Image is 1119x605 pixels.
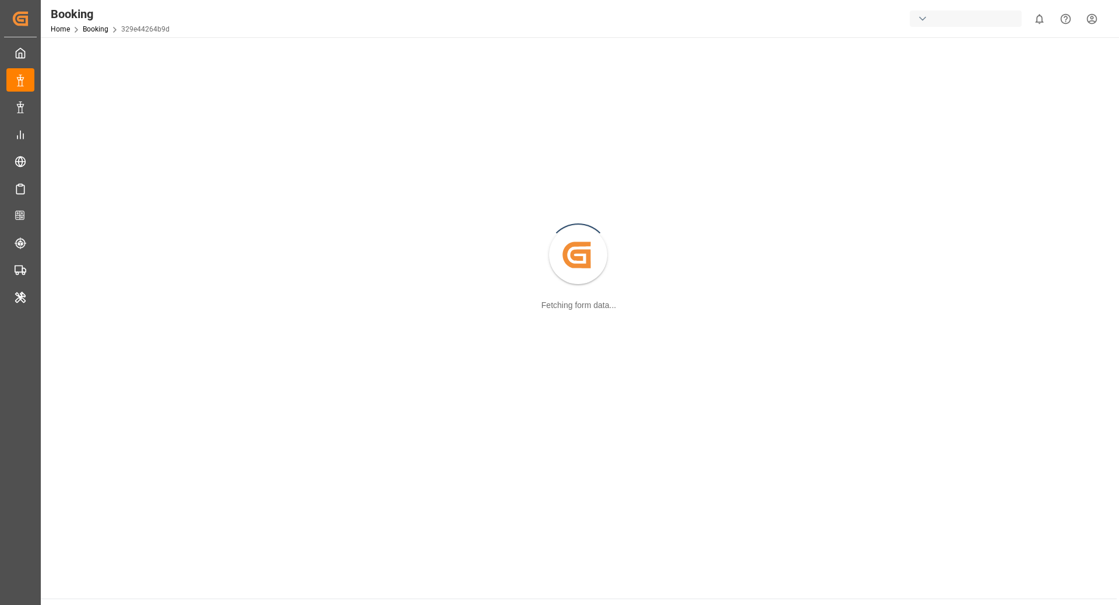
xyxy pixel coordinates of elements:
[83,25,108,33] a: Booking
[51,5,170,23] div: Booking
[51,25,70,33] a: Home
[1026,6,1053,32] button: show 0 new notifications
[541,299,616,312] div: Fetching form data...
[1053,6,1079,32] button: Help Center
